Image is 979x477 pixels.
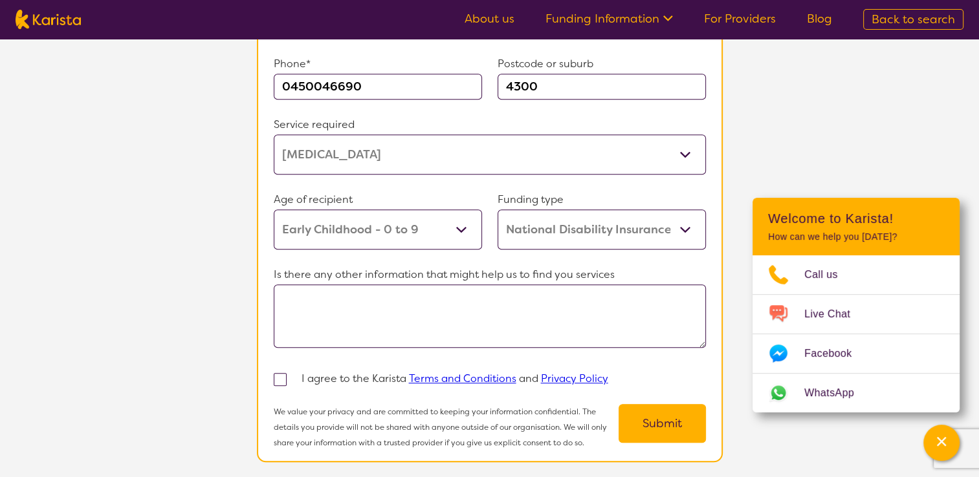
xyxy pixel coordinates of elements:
[753,198,960,412] div: Channel Menu
[753,374,960,412] a: Web link opens in a new tab.
[872,12,955,27] span: Back to search
[274,115,706,134] p: Service required
[804,265,853,284] span: Call us
[804,383,870,403] span: WhatsApp
[498,54,706,74] p: Postcode or suburb
[923,425,960,461] button: Channel Menu
[768,211,944,226] h2: Welcome to Karista!
[804,304,866,324] span: Live Chat
[768,231,944,242] p: How can we help you [DATE]?
[274,54,482,74] p: Phone*
[465,11,514,26] a: About us
[498,190,706,209] p: Funding type
[274,190,482,209] p: Age of recipient
[16,10,81,29] img: Karista logo
[807,11,832,26] a: Blog
[704,11,776,26] a: For Providers
[619,404,706,443] button: Submit
[302,369,608,388] p: I agree to the Karista and
[863,9,963,30] a: Back to search
[274,404,619,450] p: We value your privacy and are committed to keeping your information confidential. The details you...
[541,372,608,385] a: Privacy Policy
[545,11,673,26] a: Funding Information
[274,265,706,284] p: Is there any other information that might help us to find you services
[804,344,867,363] span: Facebook
[753,255,960,412] ul: Choose channel
[409,372,516,385] a: Terms and Conditions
